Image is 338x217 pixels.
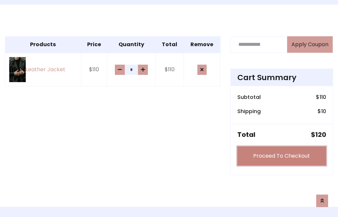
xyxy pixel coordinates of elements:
[287,36,333,53] button: Apply Coupon
[81,53,107,86] td: $110
[321,108,326,115] span: 10
[156,53,184,86] td: $110
[237,131,255,139] h5: Total
[184,36,220,53] th: Remove
[320,93,326,101] span: 110
[311,131,326,139] h5: $
[318,108,326,114] h6: $
[316,94,326,100] h6: $
[9,57,77,82] a: Leather Jacket
[237,73,326,82] h4: Cart Summary
[315,130,326,139] span: 120
[5,36,81,53] th: Products
[237,146,326,166] a: Proceed To Checkout
[81,36,107,53] th: Price
[237,94,261,100] h6: Subtotal
[237,108,261,114] h6: Shipping
[107,36,155,53] th: Quantity
[156,36,184,53] th: Total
